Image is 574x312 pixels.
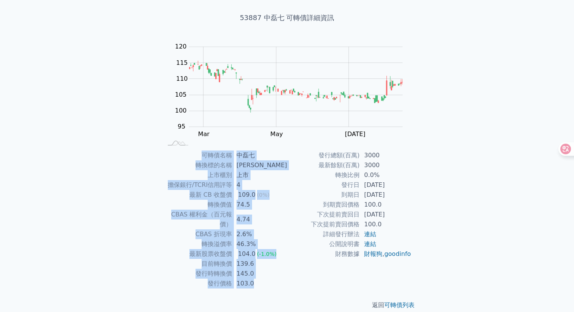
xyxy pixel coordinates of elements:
td: 3000 [360,160,412,170]
td: 上市 [232,170,287,180]
td: 103.0 [232,279,287,288]
td: 財務數據 [287,249,360,259]
td: 74.5 [232,200,287,210]
td: 3000 [360,151,412,160]
a: 可轉債列表 [384,301,415,309]
tspan: 110 [176,75,188,82]
td: 到期賣回價格 [287,200,360,210]
td: 最新 CB 收盤價 [162,190,232,200]
td: 2.6% [232,229,287,239]
td: 轉換價值 [162,200,232,210]
a: 連結 [364,230,376,238]
h1: 53887 中磊七 可轉債詳細資訊 [153,13,421,23]
td: 4 [232,180,287,190]
td: 轉換溢價率 [162,239,232,249]
span: (0%) [257,192,270,198]
tspan: 115 [176,59,188,66]
td: [DATE] [360,190,412,200]
tspan: 120 [175,43,187,50]
tspan: 105 [175,91,187,98]
td: 發行日 [287,180,360,190]
td: 轉換比例 [287,170,360,180]
td: 到期日 [287,190,360,200]
td: CBAS 權利金（百元報價） [162,210,232,229]
td: 最新股票收盤價 [162,249,232,259]
td: 轉換標的名稱 [162,160,232,170]
a: goodinfo [384,250,411,257]
tspan: 95 [178,123,185,130]
td: 目前轉換價 [162,259,232,269]
td: 139.6 [232,259,287,269]
td: CBAS 折現率 [162,229,232,239]
td: 發行時轉換價 [162,269,232,279]
td: 發行價格 [162,279,232,288]
td: 公開說明書 [287,239,360,249]
td: [DATE] [360,210,412,219]
g: Chart [171,43,414,138]
a: 連結 [364,240,376,248]
td: 上市櫃別 [162,170,232,180]
td: 4.74 [232,210,287,229]
td: 46.3% [232,239,287,249]
a: 財報狗 [364,250,382,257]
td: 0.0% [360,170,412,180]
td: 下次提前賣回日 [287,210,360,219]
div: 109.0 [237,190,257,200]
td: 100.0 [360,200,412,210]
tspan: [DATE] [345,130,365,138]
div: 104.0 [237,249,257,259]
td: [PERSON_NAME] [232,160,287,170]
td: [DATE] [360,180,412,190]
td: 可轉債名稱 [162,151,232,160]
tspan: 100 [175,107,187,114]
td: 下次提前賣回價格 [287,219,360,229]
td: 中磊七 [232,151,287,160]
td: 詳細發行辦法 [287,229,360,239]
td: 145.0 [232,269,287,279]
td: 100.0 [360,219,412,229]
tspan: May [270,130,283,138]
tspan: Mar [198,130,210,138]
td: 擔保銀行/TCRI信用評等 [162,180,232,190]
span: (-1.0%) [257,251,277,257]
td: 最新餘額(百萬) [287,160,360,170]
td: 發行總額(百萬) [287,151,360,160]
p: 返回 [153,301,421,310]
td: , [360,249,412,259]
